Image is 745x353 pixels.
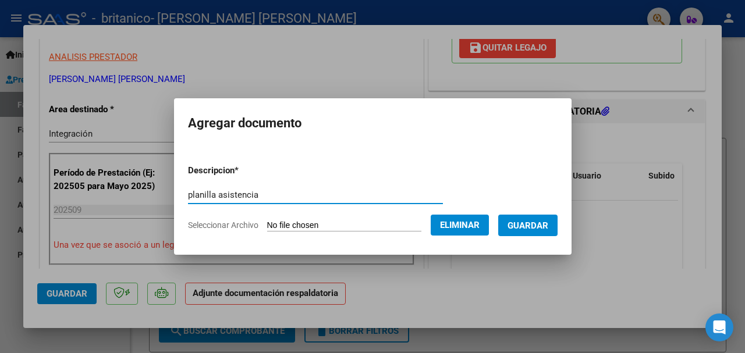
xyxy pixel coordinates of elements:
button: Guardar [498,215,558,236]
button: Eliminar [431,215,489,236]
p: Descripcion [188,164,299,177]
span: Eliminar [440,220,480,230]
h2: Agregar documento [188,112,558,134]
span: Guardar [508,220,548,231]
span: Seleccionar Archivo [188,220,258,230]
div: Open Intercom Messenger [705,313,733,341]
